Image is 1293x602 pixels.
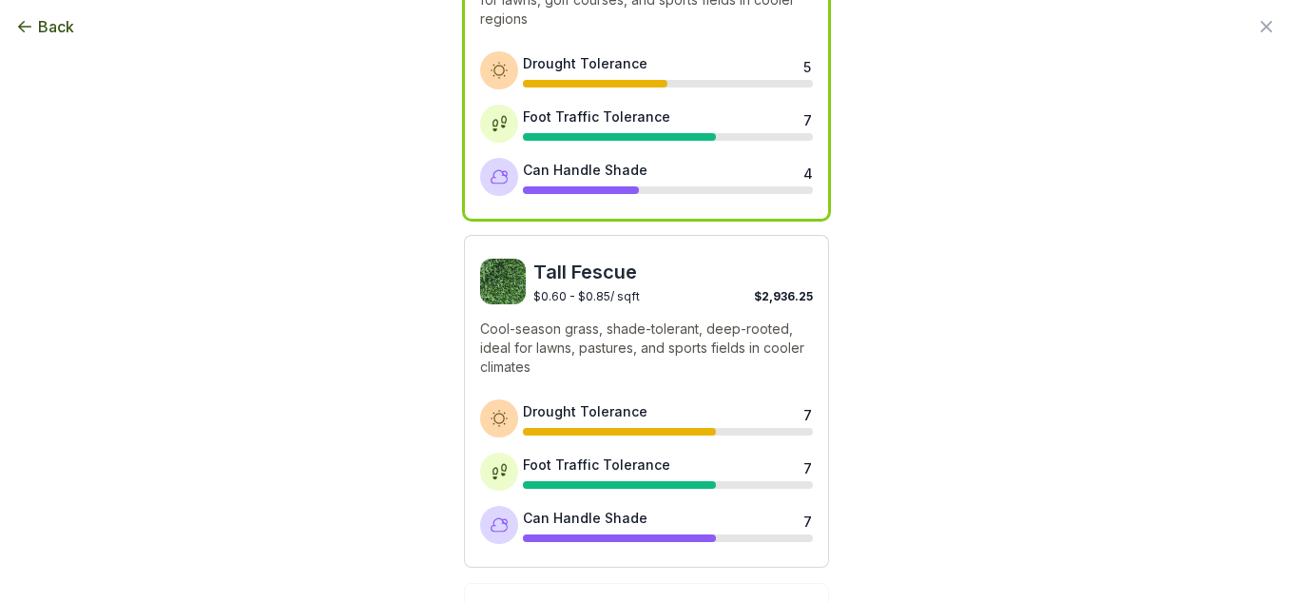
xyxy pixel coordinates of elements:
[803,512,811,527] div: 7
[490,409,509,428] img: Drought tolerance icon
[480,320,813,377] p: Cool-season grass, shade-tolerant, deep-rooted, ideal for lawns, pastures, and sports fields in c...
[490,515,509,534] img: Shade tolerance icon
[490,462,509,481] img: Foot traffic tolerance icon
[523,107,670,126] div: Foot Traffic Tolerance
[480,259,526,304] img: Tall Fescue sod image
[38,15,74,38] span: Back
[803,458,811,474] div: 7
[523,455,670,475] div: Foot Traffic Tolerance
[523,508,647,528] div: Can Handle Shade
[533,289,640,303] span: $0.60 - $0.85 / sqft
[15,15,74,38] button: Back
[754,289,813,303] span: $2,936.25
[523,160,647,180] div: Can Handle Shade
[533,259,813,285] span: Tall Fescue
[803,164,811,179] div: 4
[523,53,647,73] div: Drought Tolerance
[803,57,811,72] div: 5
[803,405,811,420] div: 7
[490,114,509,133] img: Foot traffic tolerance icon
[803,110,811,126] div: 7
[490,167,509,186] img: Shade tolerance icon
[523,401,647,421] div: Drought Tolerance
[490,61,509,80] img: Drought tolerance icon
